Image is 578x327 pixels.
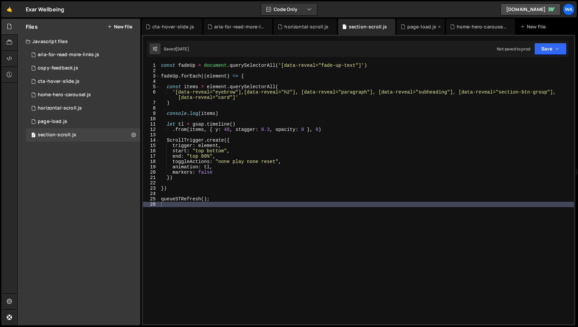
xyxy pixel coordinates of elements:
div: 7 [143,100,160,106]
div: 20 [143,170,160,175]
div: 1 [143,63,160,68]
div: cta-hover-slide.js [152,23,194,30]
div: aria-for-read-more-links.js [214,23,264,30]
span: 1 [31,133,35,138]
div: Not saved to prod [497,46,530,52]
div: 5 [143,84,160,90]
div: [DATE] [176,46,189,52]
button: New File [107,24,132,29]
div: 26 [143,202,160,207]
a: [DOMAIN_NAME] [500,3,561,15]
div: 13 [143,132,160,138]
div: 22 [143,180,160,186]
div: 9 [143,111,160,116]
div: 16122/43585.js [26,88,140,102]
div: 16122/46370.js [26,48,140,61]
div: 15 [143,143,160,148]
div: 16122/43314.js [26,61,140,75]
div: cta-hover-slide.js [38,78,80,85]
div: page-load.js [38,119,67,125]
div: 19 [143,164,160,170]
div: 24 [143,191,160,196]
div: 10 [143,116,160,122]
div: home-hero-carousel.js [457,23,507,30]
div: 23 [143,186,160,191]
div: Saved [164,46,189,52]
div: Exar Wellbeing [26,5,64,13]
button: Save [534,43,567,55]
div: New File [520,23,548,30]
div: 16122/45954.js [26,128,140,142]
div: 8 [143,106,160,111]
div: Javascript files [18,35,140,48]
div: page-load.js [407,23,437,30]
div: 18 [143,159,160,164]
button: Code Only [261,3,317,15]
div: 2 [143,68,160,73]
div: 16122/44105.js [26,115,140,128]
div: 16122/44019.js [26,75,140,88]
div: 17 [143,154,160,159]
h2: Files [26,23,38,30]
div: horizontal-scroll.js [38,105,82,111]
div: 16 [143,148,160,154]
div: 12 [143,127,160,132]
a: wa [563,3,575,15]
div: 14 [143,138,160,143]
div: 16122/45071.js [26,102,140,115]
div: horizontal-scroll.js [284,23,328,30]
a: 🤙 [1,1,18,17]
div: 21 [143,175,160,180]
div: section-scroll.js [349,23,387,30]
div: section-scroll.js [38,132,76,138]
div: 25 [143,196,160,202]
div: 6 [143,90,160,100]
div: 11 [143,122,160,127]
div: home-hero-carousel.js [38,92,91,98]
div: 3 [143,73,160,79]
div: copy-feedback.js [38,65,78,71]
div: 4 [143,79,160,84]
div: aria-for-read-more-links.js [38,52,99,58]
